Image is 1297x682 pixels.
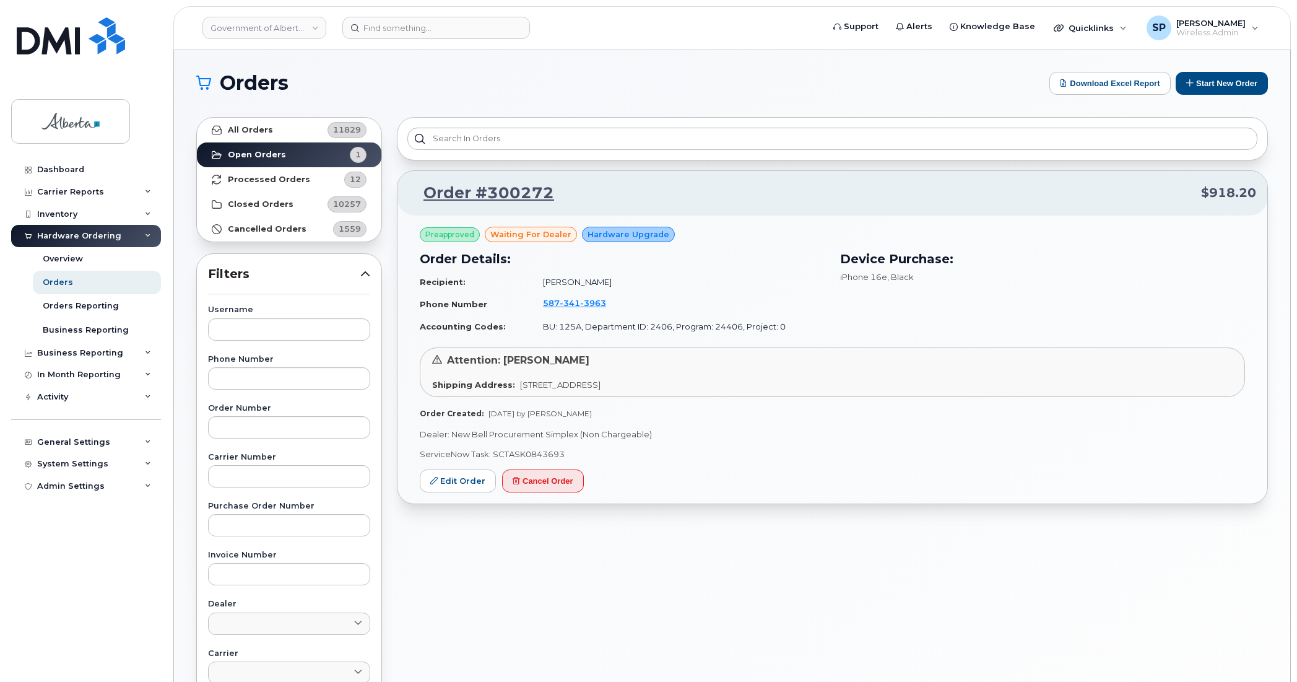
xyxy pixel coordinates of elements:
span: waiting for dealer [490,229,571,240]
input: Search in orders [407,128,1257,150]
strong: Closed Orders [228,199,293,209]
a: Open Orders1 [197,142,381,167]
strong: Accounting Codes: [420,321,506,331]
td: BU: 125A, Department ID: 2406, Program: 24406, Project: 0 [532,316,825,338]
span: Attention: [PERSON_NAME] [447,354,589,366]
span: 1 [355,149,361,160]
label: Invoice Number [208,551,370,559]
strong: Shipping Address: [432,380,515,390]
span: Filters [208,265,360,283]
span: 11829 [333,124,361,136]
span: 3963 [580,298,606,308]
label: Carrier Number [208,453,370,461]
strong: Open Orders [228,150,286,160]
a: Processed Orders12 [197,167,381,192]
a: 5873413963 [543,298,621,308]
label: Phone Number [208,356,370,364]
a: All Orders11829 [197,118,381,142]
a: Edit Order [420,470,496,492]
strong: Order Created: [420,409,484,418]
label: Carrier [208,650,370,658]
span: 10257 [333,198,361,210]
span: Orders [220,74,288,92]
a: Closed Orders10257 [197,192,381,217]
strong: Phone Number [420,299,487,309]
span: iPhone 16e [840,272,887,282]
label: Username [208,306,370,314]
strong: Recipient: [420,277,466,287]
a: Cancelled Orders1559 [197,217,381,242]
a: Order #300272 [409,182,554,204]
button: Start New Order [1176,72,1268,95]
strong: Processed Orders [228,175,310,185]
span: , Black [887,272,914,282]
strong: Cancelled Orders [228,224,306,234]
h3: Order Details: [420,250,825,268]
span: Preapproved [425,229,474,240]
span: $918.20 [1201,184,1256,202]
span: Hardware Upgrade [588,229,669,240]
p: Dealer: New Bell Procurement Simplex (Non Chargeable) [420,429,1245,440]
label: Dealer [208,600,370,608]
h3: Device Purchase: [840,250,1246,268]
span: 341 [560,298,580,308]
label: Purchase Order Number [208,502,370,510]
span: 1559 [339,223,361,235]
button: Cancel Order [502,470,584,492]
strong: All Orders [228,125,273,135]
span: 587 [543,298,606,308]
label: Order Number [208,404,370,413]
span: 12 [350,173,361,185]
span: [DATE] by [PERSON_NAME] [488,409,592,418]
td: [PERSON_NAME] [532,271,825,293]
button: Download Excel Report [1049,72,1171,95]
p: ServiceNow Task: SCTASK0843693 [420,448,1245,460]
span: [STREET_ADDRESS] [520,380,601,390]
